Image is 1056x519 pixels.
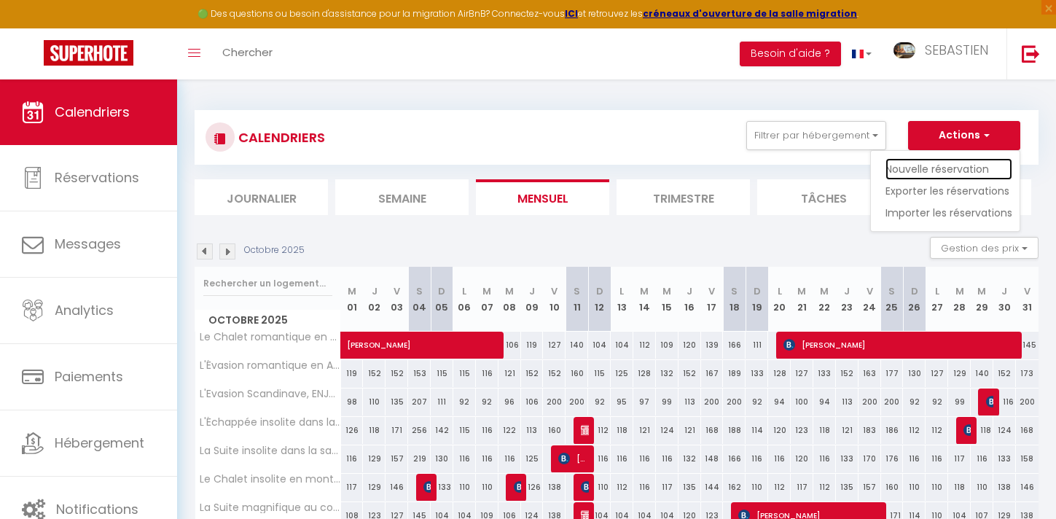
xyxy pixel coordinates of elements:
abbr: J [372,284,378,298]
a: ... SEBASTIEN [883,28,1006,79]
div: 92 [476,389,498,415]
div: 135 [836,474,859,501]
abbr: J [687,284,692,298]
div: 177 [881,360,904,387]
span: Chercher [222,44,273,60]
span: [PERSON_NAME] [581,473,588,501]
abbr: S [574,284,580,298]
div: 97 [633,389,656,415]
abbr: S [416,284,423,298]
li: Journalier [195,179,328,215]
abbr: M [797,284,806,298]
div: 158 [1016,445,1039,472]
th: 15 [656,267,678,332]
div: 116 [453,445,476,472]
th: 13 [611,267,633,332]
div: 117 [948,445,971,472]
div: 112 [633,332,656,359]
input: Rechercher un logement... [203,270,332,297]
div: 127 [791,360,813,387]
li: Tâches [757,179,891,215]
div: 99 [656,389,678,415]
div: 200 [701,389,724,415]
abbr: D [754,284,761,298]
div: 133 [813,360,836,387]
div: 133 [431,474,453,501]
div: 120 [768,417,791,444]
div: 116 [476,360,498,387]
abbr: M [977,284,986,298]
th: 21 [791,267,813,332]
div: 129 [363,445,386,472]
div: 92 [926,389,948,415]
th: 09 [521,267,544,332]
div: 127 [926,360,948,387]
div: 122 [498,417,521,444]
div: 95 [611,389,633,415]
div: 116 [926,445,948,472]
span: Réservations [55,168,139,187]
a: Nouvelle réservation [885,158,1012,180]
div: 130 [903,360,926,387]
div: 160 [881,474,904,501]
abbr: M [820,284,829,298]
abbr: L [778,284,782,298]
div: 142 [431,417,453,444]
th: 10 [543,267,566,332]
div: 121 [498,360,521,387]
abbr: J [1001,284,1007,298]
span: [PERSON_NAME] [558,445,588,472]
div: 118 [611,417,633,444]
abbr: M [662,284,671,298]
div: 173 [1016,360,1039,387]
th: 25 [881,267,904,332]
div: 133 [746,360,768,387]
span: Notifications [56,500,138,518]
span: La Suite insolite dans la savane, ENJOY YOUR LIFE [197,445,343,456]
div: 144 [701,474,724,501]
div: 109 [656,332,678,359]
abbr: M [955,284,964,298]
div: 92 [453,389,476,415]
div: 176 [881,445,904,472]
span: Booking #133811 [581,416,588,444]
div: 121 [678,417,701,444]
div: 126 [521,474,544,501]
th: 08 [498,267,521,332]
abbr: D [596,284,603,298]
div: 115 [453,417,476,444]
div: 183 [859,417,881,444]
abbr: V [867,284,873,298]
a: créneaux d'ouverture de la salle migration [643,7,857,20]
button: Besoin d'aide ? [740,42,841,66]
th: 07 [476,267,498,332]
th: 05 [431,267,453,332]
th: 29 [971,267,993,332]
div: 112 [768,474,791,501]
div: 110 [746,474,768,501]
div: 92 [903,389,926,415]
th: 19 [746,267,768,332]
button: Actions [908,121,1020,150]
abbr: L [462,284,466,298]
div: 166 [723,445,746,472]
div: 113 [836,389,859,415]
th: 24 [859,267,881,332]
span: L'Evasion Scandinave, ENJOY YOUR LIFE [197,389,343,399]
th: 31 [1016,267,1039,332]
span: L'Évasion romantique en Amazonie, ENJOY YOUR LIFE [197,360,343,371]
span: [PERSON_NAME] [514,473,521,501]
abbr: M [348,284,356,298]
div: 116 [903,445,926,472]
span: Octobre 2025 [195,310,340,331]
div: 92 [588,389,611,415]
div: 133 [836,445,859,472]
abbr: V [394,284,400,298]
abbr: S [888,284,895,298]
div: 152 [836,360,859,387]
div: 110 [476,474,498,501]
div: 110 [903,474,926,501]
div: 189 [723,360,746,387]
th: 30 [993,267,1016,332]
span: [PERSON_NAME] [423,473,431,501]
